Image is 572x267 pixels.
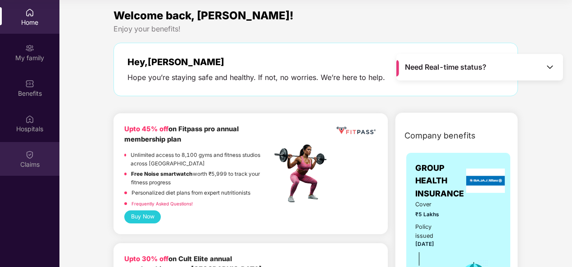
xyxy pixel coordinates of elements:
span: Cover [415,200,447,209]
div: Hey, [PERSON_NAME] [127,57,385,67]
p: Personalized diet plans from expert nutritionists [132,189,250,197]
a: Frequently Asked Questions! [132,201,193,206]
span: Need Real-time status? [405,62,486,72]
img: fpp.png [272,142,335,205]
img: svg+xml;base64,PHN2ZyBpZD0iSG9zcGl0YWxzIiB4bWxucz0iaHR0cDovL3d3dy53My5vcmcvMjAwMC9zdmciIHdpZHRoPS... [25,115,34,124]
b: Upto 45% off [124,125,168,133]
img: svg+xml;base64,PHN2ZyBpZD0iQ2xhaW0iIHhtbG5zPSJodHRwOi8vd3d3LnczLm9yZy8yMDAwL3N2ZyIgd2lkdGg9IjIwIi... [25,150,34,159]
span: ₹5 Lakhs [415,210,447,219]
b: on Fitpass pro annual membership plan [124,125,239,143]
button: Buy Now [124,210,161,223]
div: Enjoy your benefits! [113,24,518,34]
img: fppp.png [335,124,377,137]
span: [DATE] [415,241,434,247]
p: worth ₹5,999 to track your fitness progress [131,170,272,187]
strong: Free Noise smartwatch [131,171,193,177]
p: Unlimited access to 8,100 gyms and fitness studios across [GEOGRAPHIC_DATA] [131,151,272,168]
img: Toggle Icon [545,62,554,71]
b: Upto 30% off [124,255,168,263]
span: Welcome back, [PERSON_NAME]! [113,9,294,22]
div: Hope you’re staying safe and healthy. If not, no worries. We’re here to help. [127,73,385,82]
span: GROUP HEALTH INSURANCE [415,162,464,200]
img: svg+xml;base64,PHN2ZyBpZD0iQmVuZWZpdHMiIHhtbG5zPSJodHRwOi8vd3d3LnczLm9yZy8yMDAwL3N2ZyIgd2lkdGg9Ij... [25,79,34,88]
span: Company benefits [404,129,476,142]
div: Policy issued [415,222,447,240]
img: insurerLogo [466,169,505,193]
img: svg+xml;base64,PHN2ZyB3aWR0aD0iMjAiIGhlaWdodD0iMjAiIHZpZXdCb3g9IjAgMCAyMCAyMCIgZmlsbD0ibm9uZSIgeG... [25,44,34,53]
img: svg+xml;base64,PHN2ZyBpZD0iSG9tZSIgeG1sbnM9Imh0dHA6Ly93d3cudzMub3JnLzIwMDAvc3ZnIiB3aWR0aD0iMjAiIG... [25,8,34,17]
